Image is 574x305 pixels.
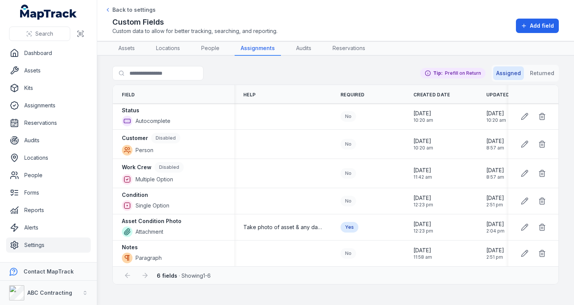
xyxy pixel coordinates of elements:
[24,268,74,275] strong: Contact MapTrack
[413,110,433,123] time: 20/08/2025, 10:20:34 am
[6,133,91,148] a: Audits
[157,272,177,279] strong: 6 fields
[413,220,433,234] time: 14/08/2024, 12:23:59 pm
[486,167,504,174] span: [DATE]
[27,289,72,296] strong: ABC Contracting
[136,254,162,262] span: Paragraph
[486,167,504,180] time: 22/08/2025, 8:57:33 am
[20,5,77,20] a: MapTrack
[122,134,148,142] strong: Customer
[341,168,356,179] div: No
[6,150,91,165] a: Locations
[157,272,211,279] span: · Showing 1 - 6
[6,80,91,96] a: Kits
[122,164,151,171] strong: Work Crew
[6,63,91,78] a: Assets
[122,92,135,98] span: Field
[486,247,504,254] span: [DATE]
[136,228,163,236] span: Attachment
[6,168,91,183] a: People
[413,220,433,228] span: [DATE]
[486,228,505,234] span: 2:04 pm
[413,110,433,117] span: [DATE]
[486,220,505,228] span: [DATE]
[9,27,70,41] button: Search
[413,194,433,202] span: [DATE]
[413,167,432,180] time: 19/03/2025, 11:42:03 am
[35,30,53,38] span: Search
[155,162,184,173] div: Disabled
[341,139,356,149] div: No
[493,66,524,80] button: Assigned
[413,92,450,98] span: Created Date
[413,145,433,151] span: 10:20 am
[413,254,432,260] span: 11:58 am
[105,6,156,14] a: Back to settings
[486,174,504,180] span: 8:57 am
[112,41,141,56] a: Assets
[413,117,433,123] span: 10:20 am
[486,110,506,123] time: 20/08/2025, 10:20:34 am
[6,46,91,61] a: Dashboard
[486,117,506,123] span: 10:20 am
[6,203,91,218] a: Reports
[341,196,356,206] div: No
[527,66,557,80] button: Returned
[413,167,432,174] span: [DATE]
[486,202,504,208] span: 2:51 pm
[150,41,186,56] a: Locations
[290,41,317,56] a: Audits
[235,41,281,56] a: Assignments
[341,222,358,233] div: Yes
[420,68,486,79] div: Prefill on Return
[122,244,138,251] strong: Notes
[486,194,504,208] time: 02/06/2025, 2:51:03 pm
[112,27,278,35] span: Custom data to allow for better tracking, searching, and reporting.
[136,202,169,209] span: Single Option
[326,41,371,56] a: Reservations
[112,17,278,27] h2: Custom Fields
[6,98,91,113] a: Assignments
[413,137,433,145] span: [DATE]
[486,194,504,202] span: [DATE]
[433,70,443,76] strong: Tip:
[486,220,505,234] time: 15/07/2025, 2:04:00 pm
[413,247,432,254] span: [DATE]
[413,137,433,151] time: 20/08/2025, 10:20:43 am
[6,185,91,200] a: Forms
[136,117,170,125] span: Autocomplete
[486,137,504,145] span: [DATE]
[341,92,364,98] span: Required
[413,202,433,208] span: 12:23 pm
[122,217,181,225] strong: Asset Condition Photo
[122,107,139,114] strong: Status
[136,176,173,183] span: Multiple Option
[341,111,356,122] div: No
[413,174,432,180] span: 11:42 am
[136,146,153,154] span: Person
[486,247,504,260] time: 02/06/2025, 2:51:03 pm
[112,6,156,14] span: Back to settings
[486,254,504,260] span: 2:51 pm
[486,92,524,98] span: Updated Date
[516,19,559,33] button: Add field
[6,220,91,235] a: Alerts
[413,247,432,260] time: 04/09/2024, 11:58:40 am
[6,115,91,130] a: Reservations
[486,137,504,151] time: 22/08/2025, 8:57:40 am
[151,133,180,143] div: Disabled
[195,41,225,56] a: People
[243,223,322,231] span: Take photo of asset & any damage
[486,110,506,117] span: [DATE]
[122,191,148,199] strong: Condition
[486,145,504,151] span: 8:57 am
[413,228,433,234] span: 12:23 pm
[341,248,356,259] div: No
[6,237,91,253] a: Settings
[530,22,554,30] span: Add field
[243,92,255,98] span: Help
[413,194,433,208] time: 14/08/2024, 12:23:44 pm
